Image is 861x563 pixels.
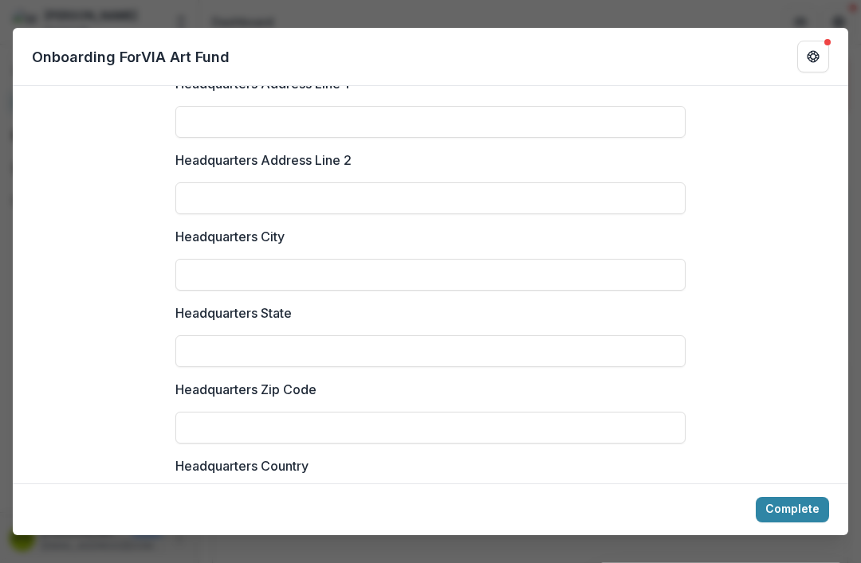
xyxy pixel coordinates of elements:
[797,41,829,72] button: Get Help
[175,303,292,323] p: Headquarters State
[32,46,230,68] p: Onboarding For VIA Art Fund
[175,456,309,475] p: Headquarters Country
[756,497,829,522] button: Complete
[175,227,285,246] p: Headquarters City
[175,380,316,399] p: Headquarters Zip Code
[175,151,352,170] p: Headquarters Address Line 2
